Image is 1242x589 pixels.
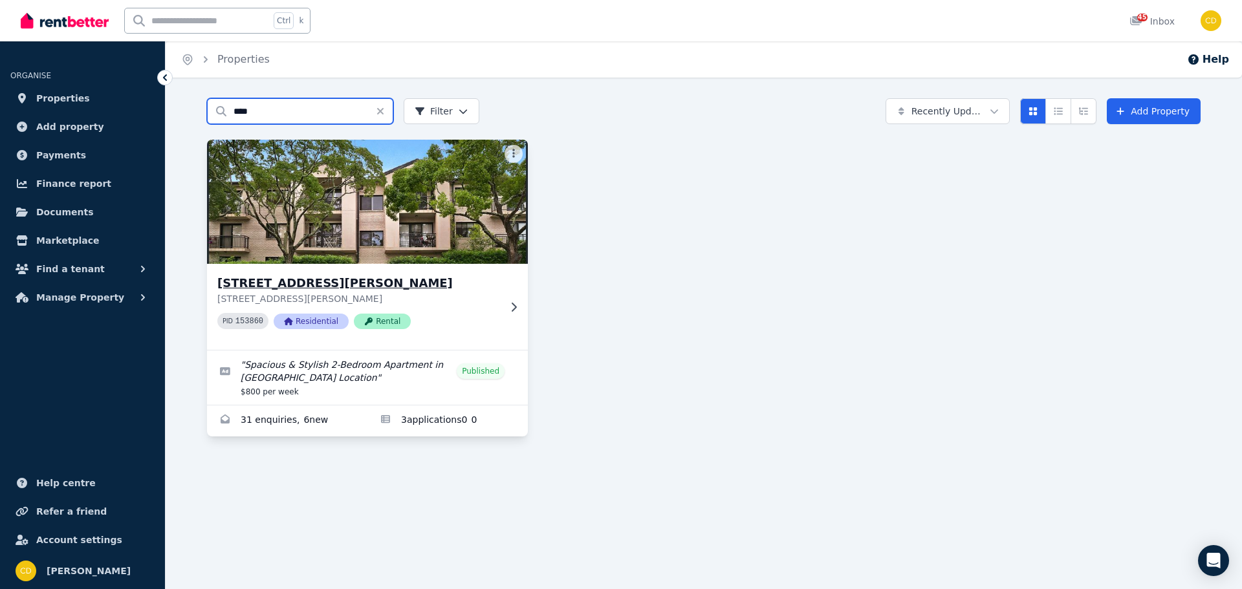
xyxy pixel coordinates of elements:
[886,98,1010,124] button: Recently Updated
[36,119,104,134] span: Add property
[223,317,233,325] small: PID
[299,16,303,26] span: k
[10,527,155,553] a: Account settings
[367,405,528,436] a: Applications for 3/43 Ewart Street, Marrickville
[36,91,90,106] span: Properties
[36,290,124,305] span: Manage Property
[217,292,499,305] p: [STREET_ADDRESS][PERSON_NAME]
[16,561,36,581] img: Chris Dimitropoulos
[1071,98,1096,124] button: Expanded list view
[505,145,523,163] button: More options
[1020,98,1096,124] div: View options
[36,176,111,191] span: Finance report
[1187,52,1229,67] button: Help
[47,563,131,579] span: [PERSON_NAME]
[10,498,155,524] a: Refer a friend
[36,147,86,163] span: Payments
[207,350,528,405] a: Edit listing: Spacious & Stylish 2-Bedroom Apartment in Prime Marrickville Location
[274,314,349,329] span: Residential
[207,140,528,350] a: 3/43 Ewart Street, Marrickville[STREET_ADDRESS][PERSON_NAME][STREET_ADDRESS][PERSON_NAME]PID 1538...
[274,12,294,29] span: Ctrl
[166,41,285,78] nav: Breadcrumb
[10,114,155,140] a: Add property
[1045,98,1071,124] button: Compact list view
[199,136,536,267] img: 3/43 Ewart Street, Marrickville
[21,11,109,30] img: RentBetter
[217,53,270,65] a: Properties
[10,85,155,111] a: Properties
[404,98,479,124] button: Filter
[10,142,155,168] a: Payments
[207,405,367,436] a: Enquiries for 3/43 Ewart Street, Marrickville
[10,284,155,310] button: Manage Property
[1107,98,1201,124] a: Add Property
[36,204,94,220] span: Documents
[1198,545,1229,576] div: Open Intercom Messenger
[36,233,99,248] span: Marketplace
[10,470,155,496] a: Help centre
[217,274,499,292] h3: [STREET_ADDRESS][PERSON_NAME]
[36,261,105,277] span: Find a tenant
[10,171,155,197] a: Finance report
[36,504,107,519] span: Refer a friend
[10,71,51,80] span: ORGANISE
[375,98,393,124] button: Clear search
[10,199,155,225] a: Documents
[36,532,122,548] span: Account settings
[10,256,155,282] button: Find a tenant
[1129,15,1175,28] div: Inbox
[10,228,155,253] a: Marketplace
[1020,98,1046,124] button: Card view
[911,105,985,118] span: Recently Updated
[1137,14,1148,21] span: 45
[1201,10,1221,31] img: Chris Dimitropoulos
[235,317,263,326] code: 153860
[415,105,453,118] span: Filter
[354,314,411,329] span: Rental
[36,475,96,491] span: Help centre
